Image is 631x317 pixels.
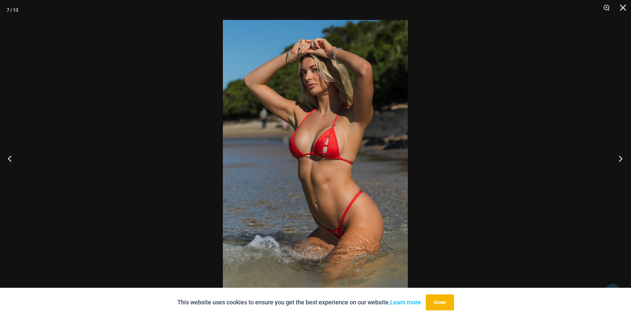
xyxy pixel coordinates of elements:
[606,142,631,175] button: Next
[426,294,454,310] button: Accept
[7,5,18,15] div: 7 / 13
[390,299,421,306] a: Learn more
[223,20,408,297] img: Link Tangello 3070 Tri Top 4580 Micro 08
[177,297,421,307] p: This website uses cookies to ensure you get the best experience on our website.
